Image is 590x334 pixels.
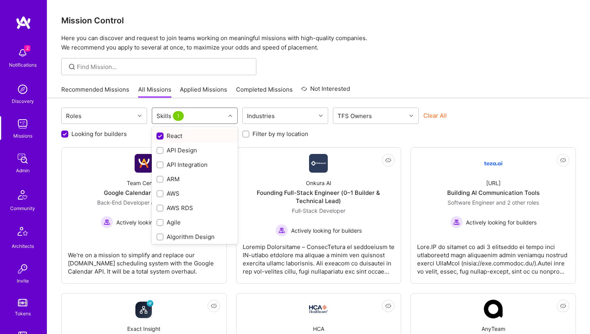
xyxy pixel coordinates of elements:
img: Company Logo [135,154,153,173]
p: Here you can discover and request to join teams working on meaningful missions with high-quality ... [61,34,576,52]
span: Actively looking for builders [116,218,187,226]
img: Company Logo [135,300,153,318]
div: Algorithm Design [156,233,233,241]
div: Onkura AI [306,179,331,187]
div: ARM [156,175,233,183]
div: Team Central [127,179,161,187]
div: [URL] [486,179,501,187]
div: Google Calendar Integration [104,189,184,197]
img: Community [13,186,32,204]
i: icon EyeClosed [560,303,566,309]
h3: Mission Control [61,16,576,25]
div: We're on a mission to simplify and replace our [DOMAIN_NAME] scheduling system with the Google Ca... [68,245,220,276]
img: tokens [18,299,27,306]
img: admin teamwork [15,151,30,166]
span: Software Engineer [448,199,494,206]
img: logo [16,16,31,30]
img: teamwork [15,116,30,132]
span: Back-End Developer [97,199,149,206]
img: Company Logo [309,305,328,313]
div: Founding Full-Stack Engineer (0–1 Builder & Technical Lead) [243,189,395,205]
img: Actively looking for builders [275,224,288,237]
i: icon EyeClosed [385,157,391,163]
a: Applied Missions [180,85,227,98]
div: Admin [16,166,30,175]
div: Tokens [15,309,31,318]
span: and 1 other role [151,199,191,206]
i: icon SearchGrey [68,62,76,71]
label: Looking for builders [71,130,127,138]
div: React [156,132,233,140]
div: Skills [155,110,187,122]
div: AWS RDS [156,204,233,212]
div: API Integration [156,161,233,169]
div: TFS Owners [336,110,374,122]
img: Invite [15,261,30,277]
img: Company Logo [484,154,503,173]
div: Agile [156,218,233,226]
img: Company Logo [309,154,328,173]
a: Company Logo[URL]Building AI Communication ToolsSoftware Engineer and 2 other rolesActively looki... [417,154,569,277]
label: Filter by my location [252,130,308,138]
div: Invite [17,277,29,285]
div: Roles [64,110,84,122]
a: Not publishedCompany LogoTeam CentralGoogle Calendar IntegrationBack-End Developer and 1 other ro... [68,154,220,277]
a: Recommended Missions [61,85,129,98]
span: 1 [173,111,184,121]
div: Exact Insight [127,325,160,333]
div: Industries [245,110,277,122]
span: Actively looking for builders [291,226,362,235]
i: icon Chevron [138,114,142,118]
span: 2 [24,45,30,51]
button: Clear All [423,111,447,120]
img: Company Logo [484,300,503,318]
i: icon Chevron [409,114,413,118]
div: Community [10,204,35,212]
div: API Design [156,146,233,154]
img: discovery [15,81,30,97]
div: Building AI Communication Tools [447,189,540,197]
span: and 2 other roles [496,199,539,206]
div: AnyTeam [482,325,505,333]
img: bell [15,45,30,61]
img: Architects [13,223,32,242]
img: Actively looking for builders [101,216,113,228]
div: HCA [313,325,324,333]
span: Actively looking for builders [466,218,537,226]
div: Discovery [12,97,34,105]
i: icon Chevron [228,114,232,118]
i: icon Chevron [319,114,323,118]
div: Architects [12,242,34,250]
input: Find Mission... [77,63,251,71]
i: icon EyeClosed [560,157,566,163]
div: Lore.IP do sitamet co adi 3 elitseddo ei tempo inci utlaboreetd magn aliquaenim admin veniamqu no... [417,237,569,276]
span: Full-Stack Developer [292,207,345,214]
a: Not Interested [301,84,350,98]
a: All Missions [138,85,171,98]
div: Missions [13,132,32,140]
div: AWS [156,189,233,198]
img: Actively looking for builders [450,216,463,228]
i: icon EyeClosed [385,303,391,309]
a: Completed Missions [236,85,293,98]
div: Notifications [9,61,37,69]
i: icon EyeClosed [211,303,217,309]
a: Company LogoOnkura AIFounding Full-Stack Engineer (0–1 Builder & Technical Lead)Full-Stack Develo... [243,154,395,277]
div: Loremip Dolorsitame – ConsecTetura el seddoeiusm te IN-utlabo etdolore ma aliquae a minim ven qui... [243,237,395,276]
